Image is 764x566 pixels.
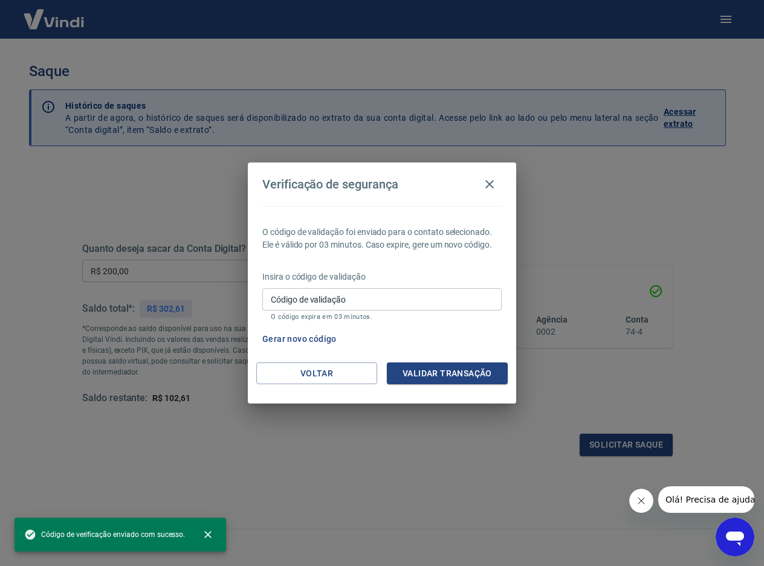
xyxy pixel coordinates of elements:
[256,362,377,385] button: Voltar
[262,226,502,251] p: O código de validação foi enviado para o contato selecionado. Ele é válido por 03 minutos. Caso e...
[629,489,653,513] iframe: Fechar mensagem
[257,328,342,350] button: Gerar novo código
[658,486,754,513] iframe: Mensagem da empresa
[7,8,102,18] span: Olá! Precisa de ajuda?
[262,271,502,283] p: Insira o código de validação
[24,529,185,541] span: Código de verificação enviado com sucesso.
[271,313,493,321] p: O código expira em 03 minutos.
[716,518,754,556] iframe: Botão para abrir a janela de mensagens
[387,362,508,385] button: Validar transação
[195,521,221,548] button: close
[262,177,398,191] h4: Verificação de segurança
